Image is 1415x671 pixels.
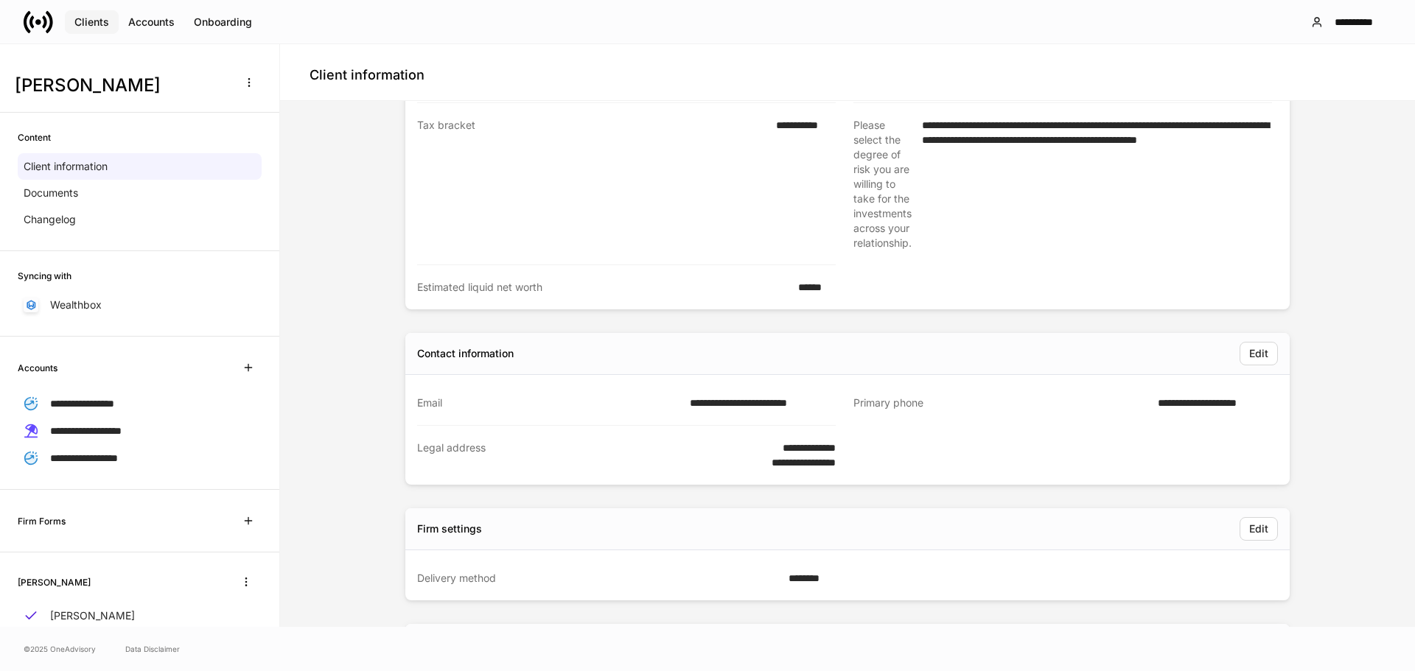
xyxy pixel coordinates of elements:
[417,118,767,250] div: Tax bracket
[18,361,57,375] h6: Accounts
[18,292,262,318] a: Wealthbox
[18,603,262,629] a: [PERSON_NAME]
[50,608,135,623] p: [PERSON_NAME]
[1249,524,1268,534] div: Edit
[18,206,262,233] a: Changelog
[74,17,109,27] div: Clients
[18,153,262,180] a: Client information
[24,643,96,655] span: © 2025 OneAdvisory
[125,643,180,655] a: Data Disclaimer
[18,575,91,589] h6: [PERSON_NAME]
[417,346,514,361] div: Contact information
[417,396,681,410] div: Email
[417,521,482,536] div: Firm settings
[1249,348,1268,359] div: Edit
[18,130,51,144] h6: Content
[417,280,789,295] div: Estimated liquid net worth
[18,180,262,206] a: Documents
[24,186,78,200] p: Documents
[853,396,1149,411] div: Primary phone
[18,269,71,283] h6: Syncing with
[310,66,424,84] h4: Client information
[417,571,780,586] div: Delivery method
[128,17,175,27] div: Accounts
[24,212,76,227] p: Changelog
[24,159,108,174] p: Client information
[853,118,913,250] div: Please select the degree of risk you are willing to take for the investments across your relation...
[184,10,262,34] button: Onboarding
[15,74,228,97] h3: [PERSON_NAME]
[417,440,735,470] div: Legal address
[50,298,102,312] p: Wealthbox
[1240,517,1278,541] button: Edit
[1240,342,1278,365] button: Edit
[194,17,252,27] div: Onboarding
[65,10,119,34] button: Clients
[119,10,184,34] button: Accounts
[18,514,66,528] h6: Firm Forms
